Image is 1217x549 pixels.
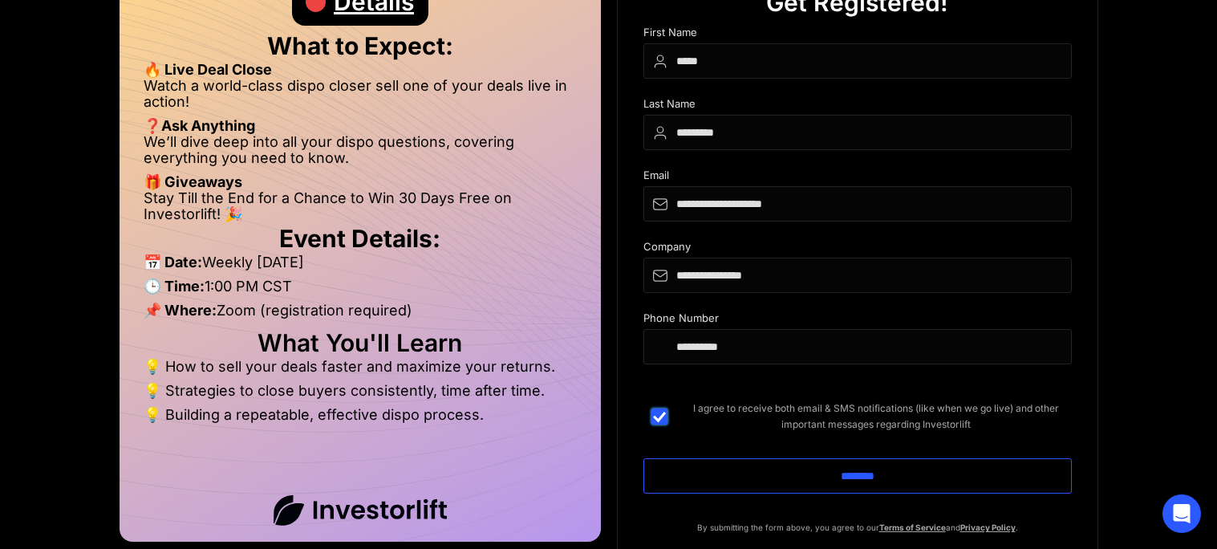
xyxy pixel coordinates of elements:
[643,26,1072,519] form: DIspo Day Main Form
[144,78,577,118] li: Watch a world-class dispo closer sell one of your deals live in action!
[144,359,577,383] li: 💡 How to sell your deals faster and maximize your returns.
[680,401,1072,433] span: I agree to receive both email & SMS notifications (like when we go live) and other important mess...
[144,254,577,279] li: Weekly [DATE]
[643,519,1072,535] p: By submitting the form above, you agree to our and .
[144,190,577,222] li: Stay Till the End for a Chance to Win 30 Days Free on Investorlift! 🎉
[144,302,217,319] strong: 📌 Where:
[144,278,205,295] strong: 🕒 Time:
[1162,494,1201,533] div: Open Intercom Messenger
[144,134,577,174] li: We’ll dive deep into all your dispo questions, covering everything you need to know.
[144,117,255,134] strong: ❓Ask Anything
[643,312,1072,329] div: Phone Number
[643,169,1072,186] div: Email
[643,241,1072,258] div: Company
[279,224,440,253] strong: Event Details:
[960,523,1016,532] a: Privacy Policy
[643,98,1072,115] div: Last Name
[144,254,202,270] strong: 📅 Date:
[144,303,577,327] li: Zoom (registration required)
[267,31,453,60] strong: What to Expect:
[643,26,1072,43] div: First Name
[144,173,242,190] strong: 🎁 Giveaways
[144,335,577,351] h2: What You'll Learn
[144,61,272,78] strong: 🔥 Live Deal Close
[144,279,577,303] li: 1:00 PM CST
[879,523,946,532] a: Terms of Service
[144,407,577,423] li: 💡 Building a repeatable, effective dispo process.
[144,383,577,407] li: 💡 Strategies to close buyers consistently, time after time.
